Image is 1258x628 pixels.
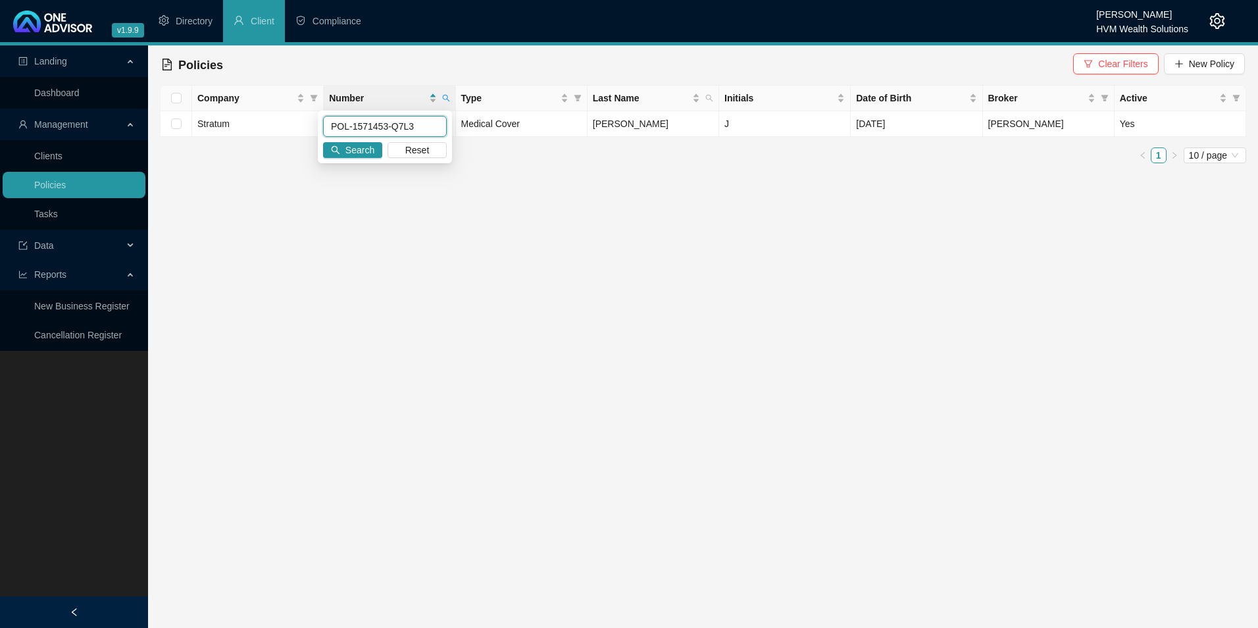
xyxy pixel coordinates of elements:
[1174,59,1184,68] span: plus
[1084,59,1093,68] span: filter
[70,608,79,617] span: left
[719,86,851,111] th: Initials
[34,301,130,311] a: New Business Register
[724,91,834,105] span: Initials
[13,11,92,32] img: 2df55531c6924b55f21c4cf5d4484680-logo-light.svg
[34,269,66,280] span: Reports
[1098,88,1111,108] span: filter
[588,111,719,137] td: [PERSON_NAME]
[405,143,430,157] span: Reset
[1189,57,1234,71] span: New Policy
[192,86,324,111] th: Company
[851,111,982,137] td: [DATE]
[1167,147,1182,163] button: right
[112,23,144,38] span: v1.9.9
[34,240,54,251] span: Data
[178,59,223,72] span: Policies
[310,94,318,102] span: filter
[1135,147,1151,163] li: Previous Page
[1096,18,1188,32] div: HVM Wealth Solutions
[856,91,966,105] span: Date of Birth
[1098,57,1147,71] span: Clear Filters
[161,59,173,70] span: file-text
[34,330,122,340] a: Cancellation Register
[329,91,426,105] span: Number
[461,118,520,129] span: Medical Cover
[18,57,28,66] span: profile
[18,241,28,250] span: import
[34,180,66,190] a: Policies
[1151,147,1167,163] li: 1
[331,145,340,155] span: search
[295,15,306,26] span: safety
[234,15,244,26] span: user
[588,86,719,111] th: Last Name
[1115,86,1246,111] th: Active
[705,94,713,102] span: search
[703,88,716,108] span: search
[593,91,690,105] span: Last Name
[1189,148,1241,163] span: 10 / page
[18,270,28,279] span: line-chart
[1120,91,1217,105] span: Active
[388,142,447,158] button: Reset
[571,88,584,108] span: filter
[34,119,88,130] span: Management
[1115,111,1246,137] td: Yes
[719,111,851,137] td: J
[461,91,558,105] span: Type
[1232,94,1240,102] span: filter
[197,118,230,129] span: Stratum
[34,151,63,161] a: Clients
[176,16,213,26] span: Directory
[345,143,374,157] span: Search
[307,88,320,108] span: filter
[1209,13,1225,29] span: setting
[34,56,67,66] span: Landing
[1073,53,1158,74] button: Clear Filters
[34,209,58,219] a: Tasks
[251,16,274,26] span: Client
[983,86,1115,111] th: Broker
[988,118,1064,129] span: [PERSON_NAME]
[18,120,28,129] span: user
[456,86,588,111] th: Type
[851,86,982,111] th: Date of Birth
[574,94,582,102] span: filter
[159,15,169,26] span: setting
[323,116,447,137] input: Search Number
[1139,151,1147,159] span: left
[34,88,80,98] a: Dashboard
[1135,147,1151,163] button: left
[1164,53,1245,74] button: New Policy
[442,94,450,102] span: search
[1230,88,1243,108] span: filter
[323,142,382,158] button: Search
[1101,94,1109,102] span: filter
[1167,147,1182,163] li: Next Page
[440,88,453,108] span: search
[1096,3,1188,18] div: [PERSON_NAME]
[988,91,1085,105] span: Broker
[1170,151,1178,159] span: right
[1184,147,1246,163] div: Page Size
[1151,148,1166,163] a: 1
[197,91,294,105] span: Company
[313,16,361,26] span: Compliance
